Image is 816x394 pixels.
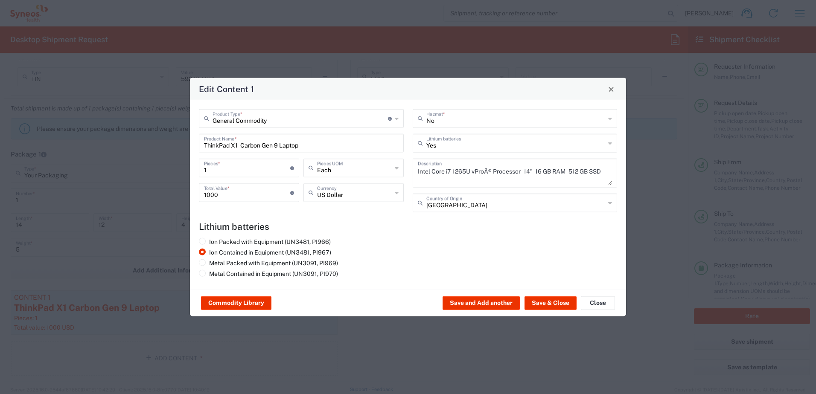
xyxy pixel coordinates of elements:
[199,83,254,95] h4: Edit Content 1
[199,249,331,256] label: Ion Contained in Equipment (UN3481, PI967)
[443,296,520,310] button: Save and Add another
[581,296,615,310] button: Close
[199,259,338,267] label: Metal Packed with Equipment (UN3091, PI969)
[199,221,617,232] h4: Lithium batteries
[525,296,577,310] button: Save & Close
[605,83,617,95] button: Close
[201,296,271,310] button: Commodity Library
[199,270,338,278] label: Metal Contained in Equipment (UN3091, PI970)
[199,238,331,246] label: Ion Packed with Equipment (UN3481, PI966)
